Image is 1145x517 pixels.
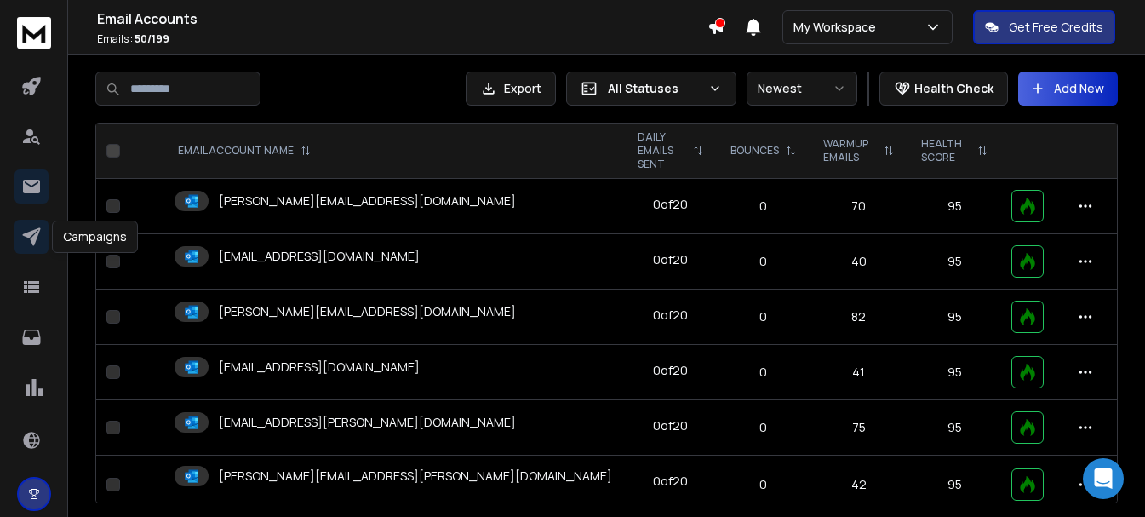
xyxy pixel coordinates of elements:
div: 0 of 20 [653,307,688,324]
span: 50 / 199 [135,32,169,46]
p: 0 [727,308,799,325]
div: 0 of 20 [653,473,688,490]
div: EMAIL ACCOUNT NAME [178,144,311,158]
div: 0 of 20 [653,196,688,213]
p: [PERSON_NAME][EMAIL_ADDRESS][PERSON_NAME][DOMAIN_NAME] [219,468,612,485]
p: [EMAIL_ADDRESS][DOMAIN_NAME] [219,248,420,265]
td: 95 [907,456,1001,514]
div: Open Intercom Messenger [1083,458,1124,499]
p: DAILY EMAILS SENT [638,130,687,171]
p: 0 [727,419,799,436]
p: BOUNCES [730,144,779,158]
td: 70 [810,179,907,234]
button: Get Free Credits [973,10,1115,44]
p: Emails : [97,32,707,46]
button: Newest [747,72,857,106]
p: 0 [727,198,799,215]
div: 0 of 20 [653,251,688,268]
img: logo [17,17,51,49]
p: WARMUP EMAILS [823,137,877,164]
td: 40 [810,234,907,290]
div: 0 of 20 [653,417,688,434]
p: All Statuses [608,80,701,97]
td: 75 [810,400,907,456]
p: 0 [727,476,799,493]
div: Campaigns [52,221,138,253]
p: 0 [727,364,799,381]
p: [PERSON_NAME][EMAIL_ADDRESS][DOMAIN_NAME] [219,303,516,320]
td: 42 [810,456,907,514]
button: Health Check [879,72,1008,106]
td: 95 [907,345,1001,400]
p: HEALTH SCORE [921,137,970,164]
p: My Workspace [793,19,883,36]
td: 95 [907,400,1001,456]
div: 0 of 20 [653,362,688,379]
p: Health Check [914,80,993,97]
td: 41 [810,345,907,400]
td: 95 [907,290,1001,345]
td: 95 [907,234,1001,290]
p: [PERSON_NAME][EMAIL_ADDRESS][DOMAIN_NAME] [219,192,516,210]
td: 82 [810,290,907,345]
p: [EMAIL_ADDRESS][DOMAIN_NAME] [219,359,420,376]
button: Export [466,72,556,106]
button: Add New [1018,72,1118,106]
p: [EMAIL_ADDRESS][PERSON_NAME][DOMAIN_NAME] [219,414,516,431]
p: 0 [727,253,799,270]
td: 95 [907,179,1001,234]
h1: Email Accounts [97,9,707,29]
p: Get Free Credits [1009,19,1103,36]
